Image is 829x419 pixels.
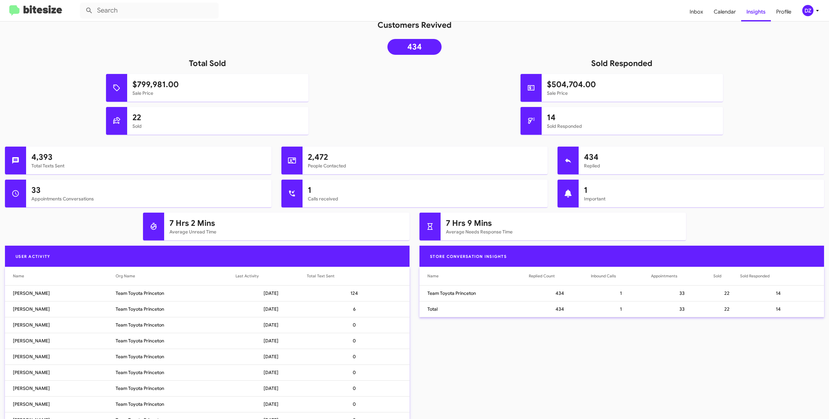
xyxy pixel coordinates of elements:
mat-card-subtitle: People Contacted [308,162,543,169]
div: Appointments [651,273,677,279]
td: Team Toyota Princeton [116,317,235,333]
div: Sold [713,273,740,279]
td: [DATE] [235,380,307,396]
td: 434 [529,285,591,301]
td: 22 [713,301,740,317]
td: Team Toyota Princeton [116,333,235,349]
h1: 2,472 [308,152,543,162]
div: Appointments [651,273,714,279]
td: 434 [529,301,591,317]
td: 0 [307,333,410,349]
div: Org Name [116,273,135,279]
mat-card-subtitle: Appointments Conversations [31,195,266,202]
h1: 22 [132,112,303,123]
td: 0 [307,365,410,380]
td: Team Toyota Princeton [419,285,529,301]
span: 434 [407,44,422,50]
h1: 33 [31,185,266,195]
div: Sold [713,273,721,279]
td: 0 [307,396,410,412]
td: 6 [307,301,410,317]
td: [DATE] [235,396,307,412]
td: 1 [591,301,651,317]
h1: 14 [547,112,718,123]
td: 33 [651,285,714,301]
td: 0 [307,349,410,365]
div: Replied Count [529,273,555,279]
td: [PERSON_NAME] [5,396,116,412]
span: User Activity [10,254,55,259]
td: [PERSON_NAME] [5,380,116,396]
h1: $799,981.00 [132,79,303,90]
mat-card-subtitle: Average Unread Time [169,228,404,235]
td: Team Toyota Princeton [116,396,235,412]
td: Team Toyota Princeton [116,349,235,365]
td: [PERSON_NAME] [5,285,116,301]
h1: 1 [308,185,543,195]
h1: 1 [584,185,819,195]
a: Insights [741,2,771,21]
div: Sold Responded [740,273,770,279]
td: Team Toyota Princeton [116,380,235,396]
div: Last Activity [235,273,307,279]
div: Org Name [116,273,235,279]
td: [PERSON_NAME] [5,349,116,365]
h1: Sold Responded [414,58,829,69]
mat-card-subtitle: Sold [132,123,303,129]
a: Inbox [684,2,708,21]
mat-card-subtitle: Sale Price [547,90,718,96]
td: [PERSON_NAME] [5,333,116,349]
td: 14 [740,285,824,301]
div: Total Text Sent [307,273,335,279]
td: Total [419,301,529,317]
td: [DATE] [235,317,307,333]
div: Name [13,273,24,279]
td: 33 [651,301,714,317]
td: Team Toyota Princeton [116,301,235,317]
mat-card-subtitle: Calls received [308,195,543,202]
td: 0 [307,380,410,396]
div: Sold Responded [740,273,816,279]
div: Name [427,273,439,279]
input: Search [80,3,219,18]
td: 124 [307,285,410,301]
h1: 7 Hrs 2 Mins [169,218,404,228]
td: Team Toyota Princeton [116,365,235,380]
div: Inbound Calls [591,273,651,279]
div: DZ [802,5,813,16]
td: [PERSON_NAME] [5,301,116,317]
td: [PERSON_NAME] [5,317,116,333]
h1: 434 [584,152,819,162]
button: DZ [797,5,822,16]
td: [DATE] [235,349,307,365]
a: Profile [771,2,797,21]
td: Team Toyota Princeton [116,285,235,301]
td: 22 [713,285,740,301]
mat-card-subtitle: Total Texts Sent [31,162,266,169]
div: Name [427,273,529,279]
h1: 7 Hrs 9 Mins [446,218,681,228]
div: Inbound Calls [591,273,616,279]
td: 1 [591,285,651,301]
span: Store Conversation Insights [425,254,512,259]
td: [DATE] [235,301,307,317]
div: Total Text Sent [307,273,402,279]
td: [PERSON_NAME] [5,365,116,380]
div: Name [13,273,116,279]
h1: 4,393 [31,152,266,162]
td: [DATE] [235,365,307,380]
mat-card-subtitle: Average Needs Response Time [446,228,681,235]
div: Last Activity [235,273,259,279]
mat-card-subtitle: Important [584,195,819,202]
td: 0 [307,317,410,333]
mat-card-subtitle: Sale Price [132,90,303,96]
h1: $504,704.00 [547,79,718,90]
a: Calendar [708,2,741,21]
div: Replied Count [529,273,591,279]
td: 14 [740,301,824,317]
td: [DATE] [235,285,307,301]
